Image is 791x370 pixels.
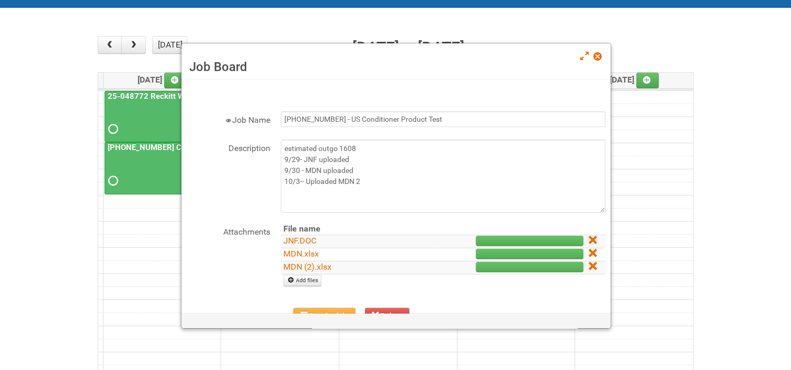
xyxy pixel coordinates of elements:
a: Add files [283,275,322,286]
span: [DATE] [610,75,659,85]
button: Reschedule [293,308,356,323]
button: Delete [365,308,410,323]
th: File name [281,223,432,235]
a: Add an event [164,73,187,88]
a: MDN.xlsx [283,249,319,259]
a: MDN (2).xlsx [283,262,331,272]
textarea: estimated outgo 1608 9/29- JNF uploaded 9/30 - MDN uploaded 10/3-- Uploaded MDN 2 [281,140,605,213]
h3: Job Board [189,59,603,75]
button: [DATE] [152,36,188,54]
span: Requested [108,177,116,184]
label: Job Name [187,111,270,126]
a: Add an event [636,73,659,88]
label: Attachments [187,223,270,238]
h2: [DATE] – [DATE] [352,36,464,60]
a: [PHONE_NUMBER] CTI PQB [PERSON_NAME] Real US [105,142,218,194]
a: 25-048772 Reckitt Wipes Stage 4 [106,91,231,101]
span: [DATE] [137,75,187,85]
span: Requested [108,125,116,133]
a: [PHONE_NUMBER] CTI PQB [PERSON_NAME] Real US [106,143,300,152]
label: Description [187,140,270,155]
a: JNF.DOC [283,236,316,246]
a: 25-048772 Reckitt Wipes Stage 4 [105,91,218,143]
